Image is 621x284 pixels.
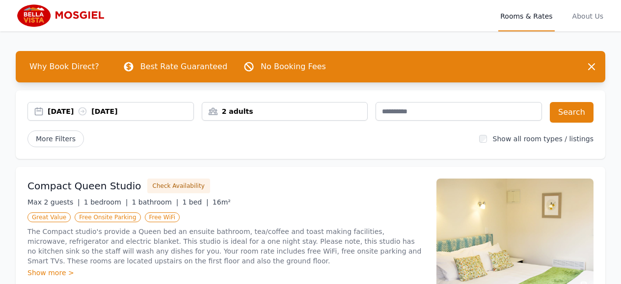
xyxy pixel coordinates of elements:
[27,227,425,266] p: The Compact studio's provide a Queen bed an ensuite bathroom, tea/coffee and toast making facilit...
[27,130,84,147] span: More Filters
[202,106,368,116] div: 2 adults
[493,135,594,143] label: Show all room types / listings
[22,57,107,77] span: Why Book Direct?
[27,212,71,222] span: Great Value
[27,198,80,206] span: Max 2 guests |
[132,198,178,206] span: 1 bathroom |
[48,106,193,116] div: [DATE] [DATE]
[27,179,141,193] h3: Compact Queen Studio
[182,198,208,206] span: 1 bed |
[84,198,128,206] span: 1 bedroom |
[550,102,594,123] button: Search
[261,61,326,73] p: No Booking Fees
[145,212,180,222] span: Free WiFi
[16,4,110,27] img: Bella Vista Mosgiel
[75,212,140,222] span: Free Onsite Parking
[147,179,210,193] button: Check Availability
[27,268,425,278] div: Show more >
[140,61,227,73] p: Best Rate Guaranteed
[213,198,231,206] span: 16m²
